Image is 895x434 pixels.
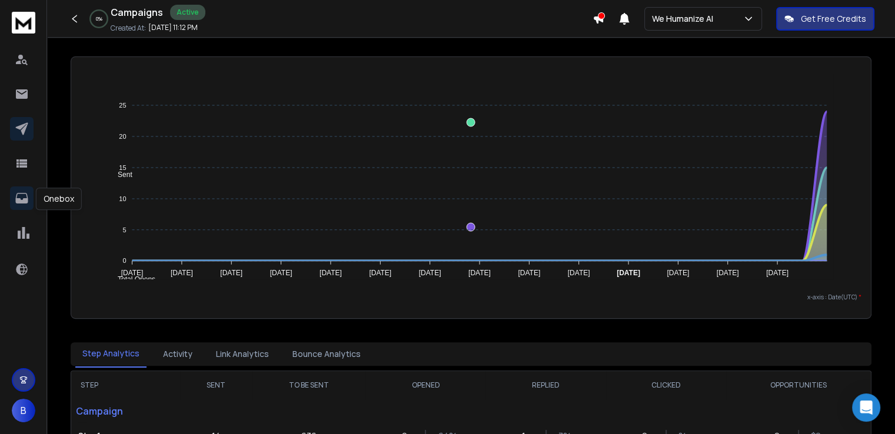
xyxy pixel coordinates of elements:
[726,371,871,399] th: OPPORTUNITIES
[652,13,718,25] p: We Humanize AI
[71,399,180,423] p: Campaign
[370,269,392,277] tspan: [DATE]
[121,269,144,277] tspan: [DATE]
[123,257,127,264] tspan: 0
[12,399,35,422] button: B
[109,275,155,283] span: Total Opens
[365,371,485,399] th: OPENED
[717,269,739,277] tspan: [DATE]
[568,269,590,277] tspan: [DATE]
[96,15,102,22] p: 0 %
[156,341,199,367] button: Activity
[667,269,690,277] tspan: [DATE]
[171,269,193,277] tspan: [DATE]
[270,269,292,277] tspan: [DATE]
[119,195,127,202] tspan: 10
[111,24,146,33] p: Created At:
[252,371,365,399] th: TO BE SENT
[801,13,866,25] p: Get Free Credits
[109,171,132,179] span: Sent
[766,269,788,277] tspan: [DATE]
[221,269,243,277] tspan: [DATE]
[36,188,82,210] div: Onebox
[209,341,276,367] button: Link Analytics
[81,293,861,302] p: x-axis : Date(UTC)
[71,371,180,399] th: STEP
[119,164,127,171] tspan: 15
[170,5,205,20] div: Active
[119,133,127,140] tspan: 20
[148,23,198,32] p: [DATE] 11:12 PM
[617,269,640,277] tspan: [DATE]
[12,12,35,34] img: logo
[419,269,441,277] tspan: [DATE]
[180,371,252,399] th: SENT
[111,5,163,19] h1: Campaigns
[776,7,874,31] button: Get Free Credits
[75,340,147,368] button: Step Analytics
[468,269,491,277] tspan: [DATE]
[285,341,368,367] button: Bounce Analytics
[119,102,127,109] tspan: 25
[518,269,541,277] tspan: [DATE]
[606,371,726,399] th: CLICKED
[123,226,127,233] tspan: 5
[485,371,605,399] th: REPLIED
[852,393,880,422] div: Open Intercom Messenger
[320,269,342,277] tspan: [DATE]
